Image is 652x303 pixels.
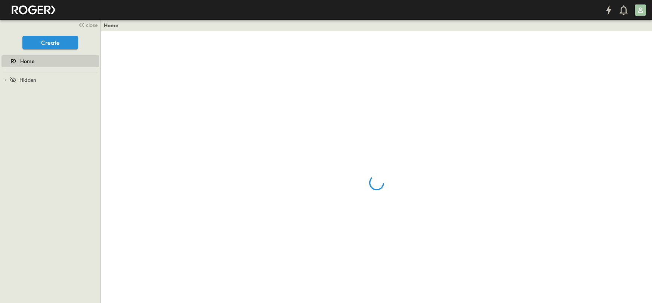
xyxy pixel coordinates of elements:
[86,21,98,29] span: close
[19,76,36,84] span: Hidden
[104,22,118,29] a: Home
[104,22,123,29] nav: breadcrumbs
[20,57,34,65] span: Home
[75,19,99,30] button: close
[22,36,78,49] button: Create
[1,56,98,66] a: Home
